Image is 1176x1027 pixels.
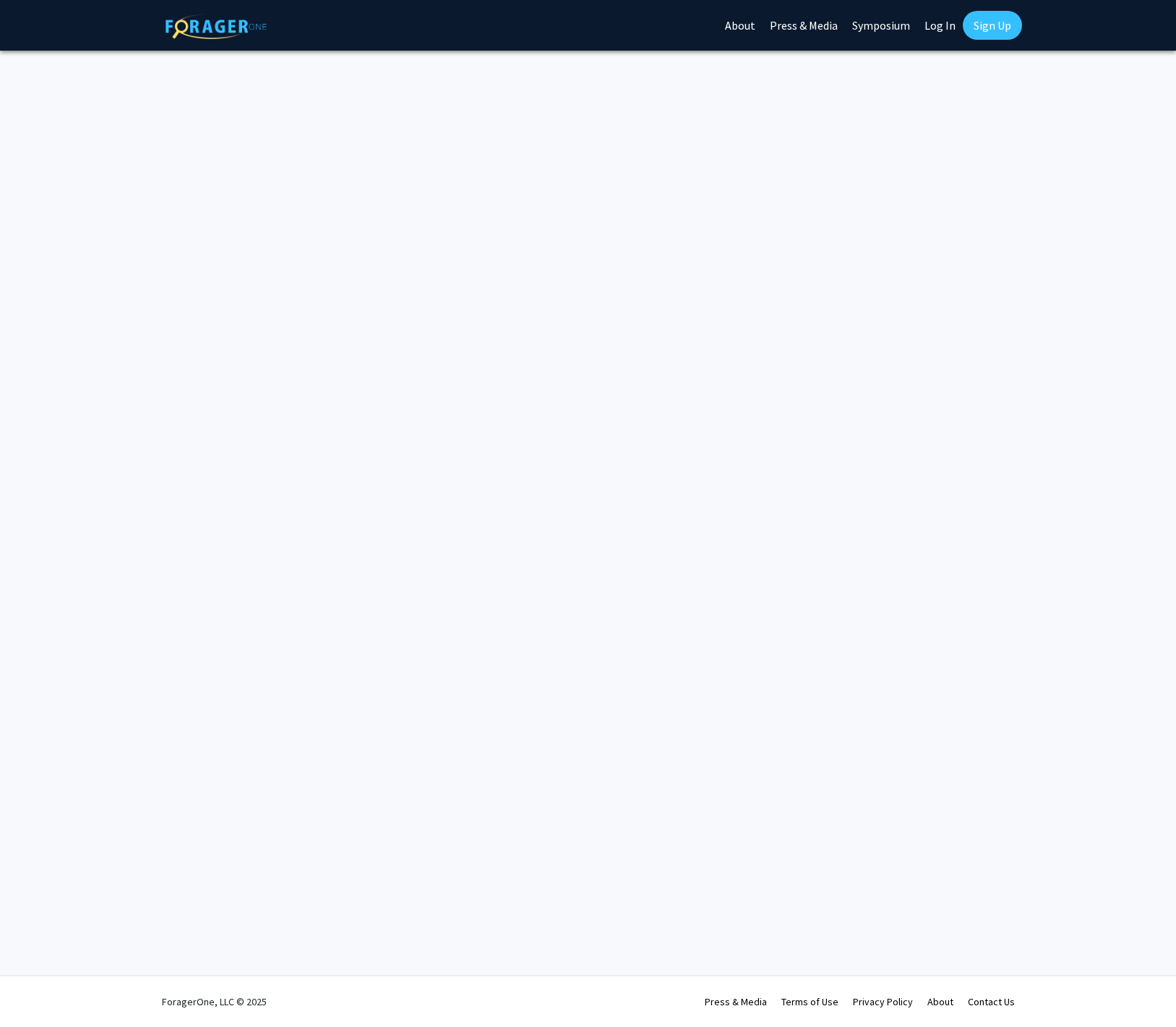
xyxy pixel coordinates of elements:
[166,14,267,39] img: ForagerOne Logo
[968,995,1015,1008] a: Contact Us
[705,995,767,1008] a: Press & Media
[927,995,953,1008] a: About
[963,11,1022,40] a: Sign Up
[853,995,913,1008] a: Privacy Policy
[781,995,838,1008] a: Terms of Use
[162,976,267,1027] div: ForagerOne, LLC © 2025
